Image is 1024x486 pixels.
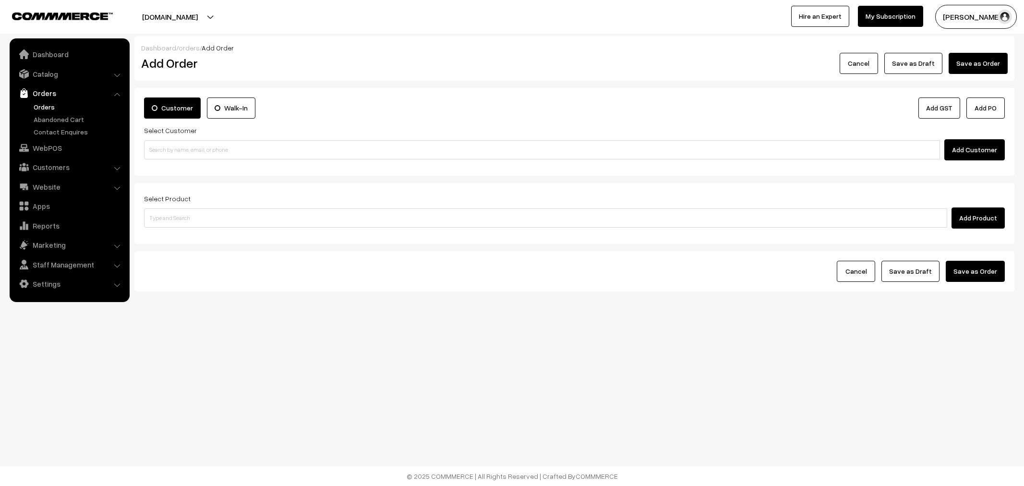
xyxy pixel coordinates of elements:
[12,10,96,21] a: COMMMERCE
[944,139,1005,160] button: Add Customer
[884,53,942,74] button: Save as Draft
[144,208,947,228] input: Type and Search
[31,114,126,124] a: Abandoned Cart
[946,261,1005,282] button: Save as Order
[179,44,200,52] a: orders
[12,275,126,292] a: Settings
[12,158,126,176] a: Customers
[141,56,421,71] h2: Add Order
[949,53,1008,74] button: Save as Order
[12,197,126,215] a: Apps
[998,10,1012,24] img: user
[31,127,126,137] a: Contact Enquires
[141,43,1008,53] div: / /
[12,236,126,254] a: Marketing
[858,6,923,27] a: My Subscription
[881,261,940,282] button: Save as Draft
[141,44,176,52] a: Dashboard
[12,85,126,102] a: Orders
[144,125,197,135] label: Select Customer
[144,194,191,204] label: Select Product
[108,5,231,29] button: [DOMAIN_NAME]
[12,12,113,20] img: COMMMERCE
[918,97,960,119] a: Add GST
[12,46,126,63] a: Dashboard
[12,217,126,234] a: Reports
[12,178,126,195] a: Website
[576,472,618,480] a: COMMMERCE
[791,6,849,27] a: Hire an Expert
[966,97,1005,119] button: Add PO
[31,102,126,112] a: Orders
[837,261,875,282] button: Cancel
[202,44,234,52] span: Add Order
[144,140,940,159] input: Search by name, email, or phone
[935,5,1017,29] button: [PERSON_NAME]
[144,97,201,119] label: Customer
[12,65,126,83] a: Catalog
[12,256,126,273] a: Staff Management
[952,207,1005,229] button: Add Product
[207,97,255,119] label: Walk-In
[12,139,126,157] a: WebPOS
[840,53,878,74] button: Cancel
